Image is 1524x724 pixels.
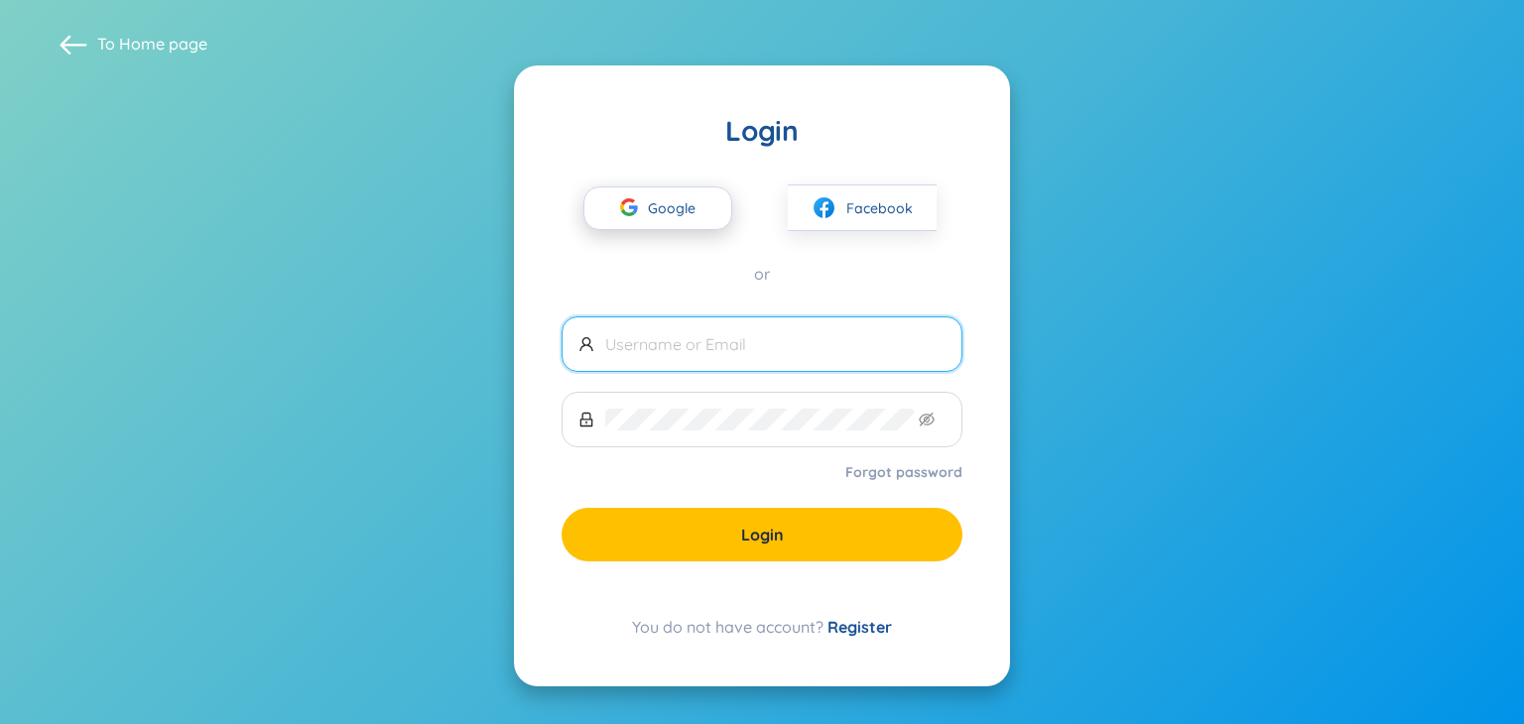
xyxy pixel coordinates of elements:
[562,508,962,561] button: Login
[562,263,962,285] div: or
[919,412,935,427] span: eye-invisible
[741,524,784,545] span: Login
[119,34,207,54] a: Home page
[605,333,946,355] input: Username or Email
[788,184,937,231] button: facebookFacebook
[827,617,892,637] a: Register
[583,186,732,230] button: Google
[578,336,594,352] span: user
[845,462,962,482] a: Forgot password
[648,187,705,229] span: Google
[846,197,913,219] span: Facebook
[562,113,962,149] div: Login
[562,615,962,639] div: You do not have account?
[578,412,594,427] span: lock
[812,195,836,220] img: facebook
[97,33,207,55] span: To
